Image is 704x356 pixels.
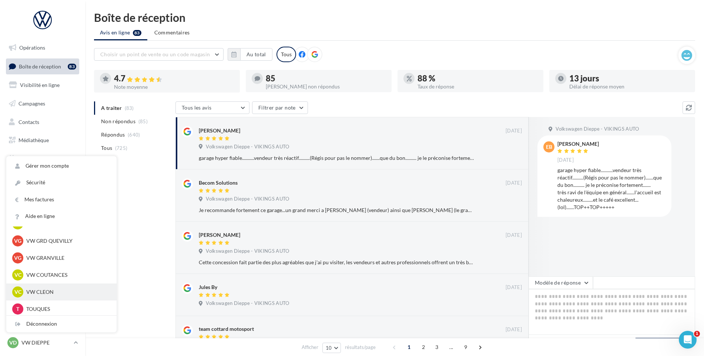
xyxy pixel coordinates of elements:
[418,74,537,83] div: 88 %
[199,231,240,239] div: [PERSON_NAME]
[557,141,599,147] div: [PERSON_NAME]
[506,284,522,291] span: [DATE]
[206,300,289,307] span: Volkswagen Dieppe - VIKINGS AUTO
[529,276,593,289] button: Modèle de réponse
[569,84,689,89] div: Délai de réponse moyen
[4,132,81,148] a: Médiathèque
[94,12,695,23] div: Boîte de réception
[322,343,341,353] button: 10
[345,344,376,351] span: résultats/page
[19,137,49,143] span: Médiathèque
[199,259,474,266] div: Cette concession fait partie des plus agréables que j'ai pu visiter, les vendeurs et autres profe...
[199,283,217,291] div: Jules By
[4,77,81,93] a: Visibilité en ligne
[6,158,117,174] a: Gérer mon compte
[431,341,443,353] span: 3
[14,237,21,245] span: VG
[679,331,697,349] iframe: Intercom live chat
[302,344,318,351] span: Afficher
[16,305,19,313] span: T
[14,271,21,279] span: VC
[6,191,117,208] a: Mes factures
[506,180,522,187] span: [DATE]
[228,48,272,61] button: Au total
[546,143,552,151] span: EB
[19,63,61,69] span: Boîte de réception
[266,84,386,89] div: [PERSON_NAME] non répondus
[199,206,474,214] div: Je recommande fortement ce garage...un grand merci a [PERSON_NAME] (vendeur) ainsi que [PERSON_NA...
[19,155,43,162] span: Calendrier
[19,118,39,125] span: Contacts
[506,128,522,134] span: [DATE]
[138,118,148,124] span: (85)
[418,84,537,89] div: Taux de réponse
[26,271,108,279] p: VW COUTANCES
[101,118,135,125] span: Non répondus
[128,132,140,138] span: (640)
[26,237,108,245] p: VW GRD QUEVILLY
[175,101,249,114] button: Tous les avis
[460,341,472,353] span: 9
[266,74,386,83] div: 85
[115,145,128,151] span: (725)
[154,29,190,36] span: Commentaires
[556,126,639,132] span: Volkswagen Dieppe - VIKINGS AUTO
[9,339,17,346] span: VD
[182,104,212,111] span: Tous les avis
[569,74,689,83] div: 13 jours
[4,58,81,74] a: Boîte de réception83
[199,179,238,187] div: Becom Solutions
[506,326,522,333] span: [DATE]
[4,114,81,130] a: Contacts
[68,64,76,70] div: 83
[26,254,108,262] p: VW GRANVILLE
[403,341,415,353] span: 1
[6,336,79,350] a: VD VW DIEPPE
[557,167,666,211] div: garage hyper fiable...........vendeur très réactif..........(Régis pour pas le nommer).......que ...
[206,144,289,150] span: Volkswagen Dieppe - VIKINGS AUTO
[6,208,117,225] a: Aide en ligne
[101,144,112,152] span: Tous
[240,48,272,61] button: Au total
[20,82,60,88] span: Visibilité en ligne
[4,151,81,167] a: Calendrier
[14,254,21,262] span: VG
[206,248,289,255] span: Volkswagen Dieppe - VIKINGS AUTO
[445,341,457,353] span: ...
[114,74,234,83] div: 4.7
[26,305,108,313] p: TOUQUES
[418,341,429,353] span: 2
[199,154,474,162] div: garage hyper fiable...........vendeur très réactif..........(Régis pour pas le nommer).......que ...
[19,44,45,51] span: Opérations
[206,196,289,202] span: Volkswagen Dieppe - VIKINGS AUTO
[6,316,117,332] div: Déconnexion
[506,232,522,239] span: [DATE]
[557,157,574,164] span: [DATE]
[26,288,108,296] p: VW CLEON
[19,100,45,107] span: Campagnes
[199,127,240,134] div: [PERSON_NAME]
[199,325,254,333] div: team cottard motosport
[276,47,296,62] div: Tous
[100,51,210,57] span: Choisir un point de vente ou un code magasin
[326,345,332,351] span: 10
[14,288,21,296] span: VC
[4,194,81,216] a: Campagnes DataOnDemand
[114,84,234,90] div: Note moyenne
[4,96,81,111] a: Campagnes
[21,339,71,346] p: VW DIEPPE
[694,331,700,337] span: 1
[6,174,117,191] a: Sécurité
[101,131,125,138] span: Répondus
[4,40,81,56] a: Opérations
[252,101,308,114] button: Filtrer par note
[94,48,224,61] button: Choisir un point de vente ou un code magasin
[4,169,81,191] a: PLV et print personnalisable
